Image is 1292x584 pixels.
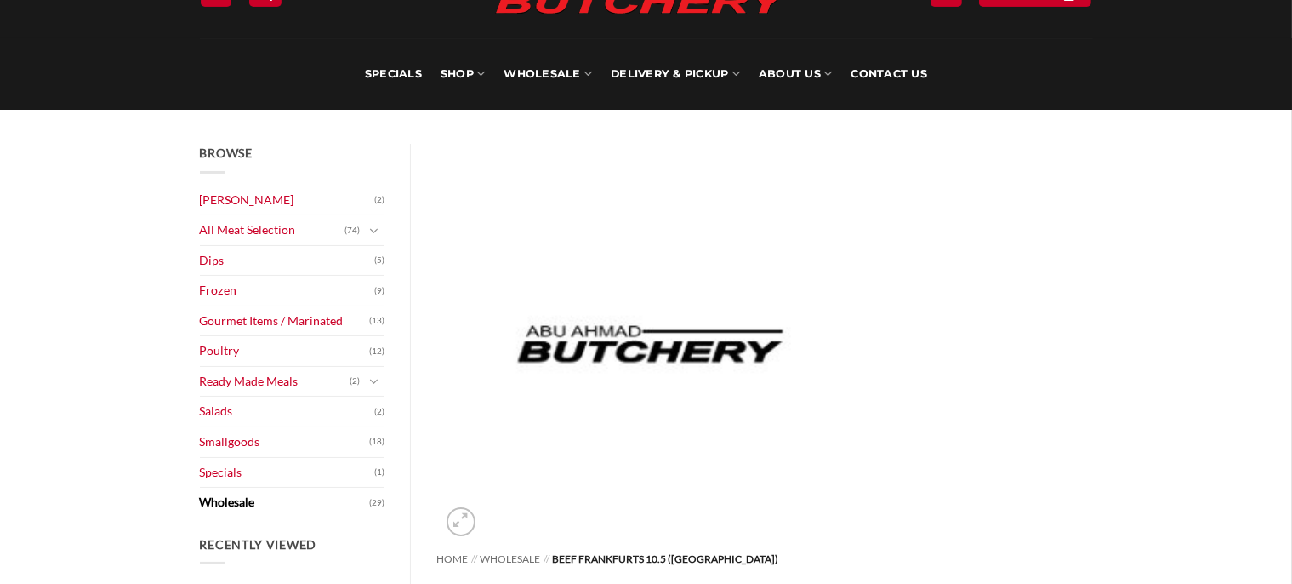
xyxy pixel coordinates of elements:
a: Salads [200,397,375,427]
button: Toggle [364,372,384,391]
span: // [544,553,549,565]
a: Zoom [447,507,475,536]
a: Wholesale [504,38,592,110]
span: (1) [374,460,384,485]
a: Specials [200,458,375,488]
button: Toggle [364,221,384,240]
span: (74) [344,218,360,243]
a: Dips [200,246,375,276]
a: Contact Us [851,38,927,110]
a: Home [436,553,468,565]
span: // [471,553,477,565]
span: (5) [374,248,384,273]
img: Beef Frankfurts 10.5 (Carton) [436,144,865,545]
span: (29) [369,490,384,516]
a: Delivery & Pickup [611,38,740,110]
a: [PERSON_NAME] [200,186,375,215]
span: (2) [350,369,360,394]
a: Frozen [200,276,375,306]
span: (12) [369,339,384,364]
a: Specials [365,38,422,110]
a: Ready Made Meals [200,367,350,397]
a: Smallgoods [200,427,370,457]
a: Wholesale [200,488,370,518]
span: (18) [369,429,384,455]
span: (2) [374,187,384,213]
a: Gourmet Items / Marinated [200,306,370,336]
a: Wholesale [480,553,540,565]
span: (2) [374,399,384,425]
span: Browse [200,146,253,160]
span: (13) [369,308,384,334]
a: All Meat Selection [200,215,345,245]
span: (9) [374,278,384,304]
span: Recently Viewed [200,537,317,552]
a: About Us [759,38,832,110]
span: Beef Frankfurts 10.5 ([GEOGRAPHIC_DATA]) [552,553,778,565]
a: Poultry [200,336,370,366]
a: SHOP [441,38,485,110]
